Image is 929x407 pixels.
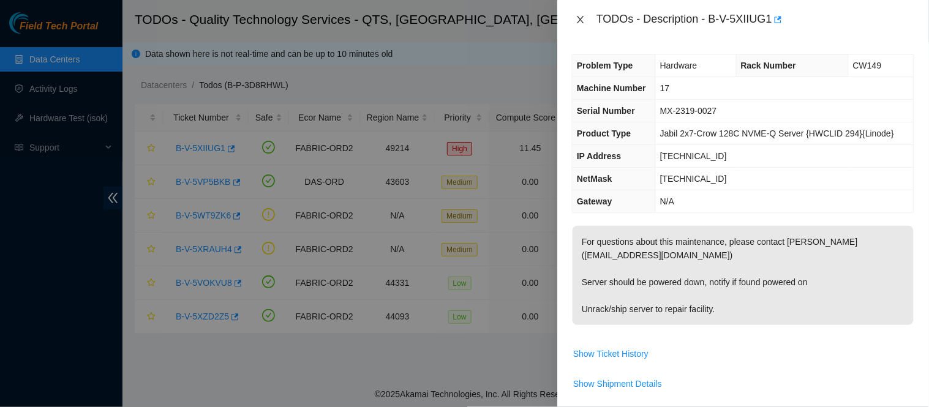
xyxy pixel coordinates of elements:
[577,129,631,138] span: Product Type
[577,196,612,206] span: Gateway
[660,106,717,116] span: MX-2319-0027
[577,83,646,93] span: Machine Number
[741,61,796,70] span: Rack Number
[577,151,621,161] span: IP Address
[660,151,727,161] span: [TECHNICAL_ID]
[853,61,882,70] span: CW149
[577,174,612,184] span: NetMask
[572,14,589,26] button: Close
[573,226,914,325] p: For questions about this maintenance, please contact [PERSON_NAME] ([EMAIL_ADDRESS][DOMAIN_NAME])...
[576,15,585,24] span: close
[573,347,649,360] span: Show Ticket History
[573,377,662,390] span: Show Shipment Details
[573,374,663,394] button: Show Shipment Details
[577,106,635,116] span: Serial Number
[660,129,894,138] span: Jabil 2x7-Crow 128C NVME-Q Server {HWCLID 294}{Linode}
[577,61,633,70] span: Problem Type
[573,344,649,364] button: Show Ticket History
[596,10,914,29] div: TODOs - Description - B-V-5XIIUG1
[660,196,674,206] span: N/A
[660,61,698,70] span: Hardware
[660,174,727,184] span: [TECHNICAL_ID]
[660,83,670,93] span: 17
